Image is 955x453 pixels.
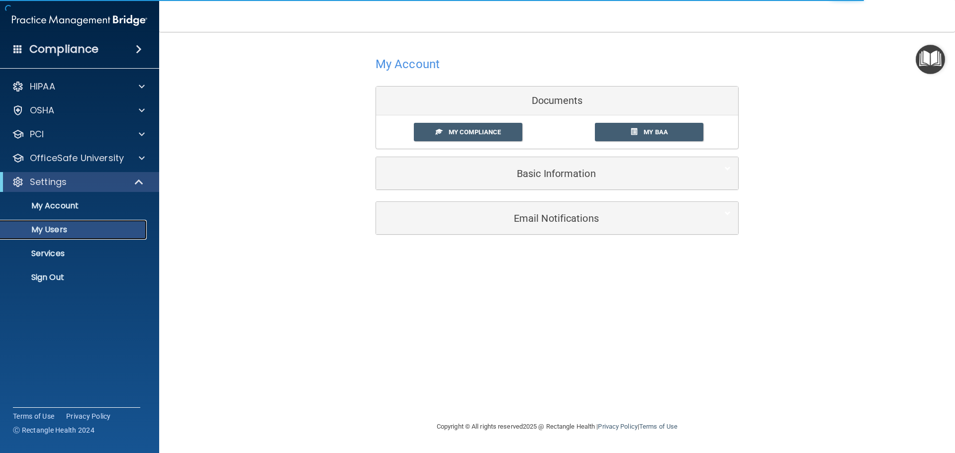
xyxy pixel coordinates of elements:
[376,58,440,71] h4: My Account
[12,176,144,188] a: Settings
[916,45,945,74] button: Open Resource Center
[29,42,98,56] h4: Compliance
[383,213,700,224] h5: Email Notifications
[644,128,668,136] span: My BAA
[30,81,55,92] p: HIPAA
[13,411,54,421] a: Terms of Use
[383,168,700,179] h5: Basic Information
[383,207,731,229] a: Email Notifications
[12,104,145,116] a: OSHA
[12,152,145,164] a: OfficeSafe University
[12,128,145,140] a: PCI
[12,10,147,30] img: PMB logo
[30,152,124,164] p: OfficeSafe University
[639,423,677,430] a: Terms of Use
[6,201,142,211] p: My Account
[30,176,67,188] p: Settings
[12,81,145,92] a: HIPAA
[6,225,142,235] p: My Users
[598,423,637,430] a: Privacy Policy
[6,272,142,282] p: Sign Out
[376,87,738,115] div: Documents
[13,425,95,435] span: Ⓒ Rectangle Health 2024
[6,249,142,259] p: Services
[66,411,111,421] a: Privacy Policy
[30,128,44,140] p: PCI
[449,128,501,136] span: My Compliance
[383,162,731,184] a: Basic Information
[30,104,55,116] p: OSHA
[376,411,739,443] div: Copyright © All rights reserved 2025 @ Rectangle Health | |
